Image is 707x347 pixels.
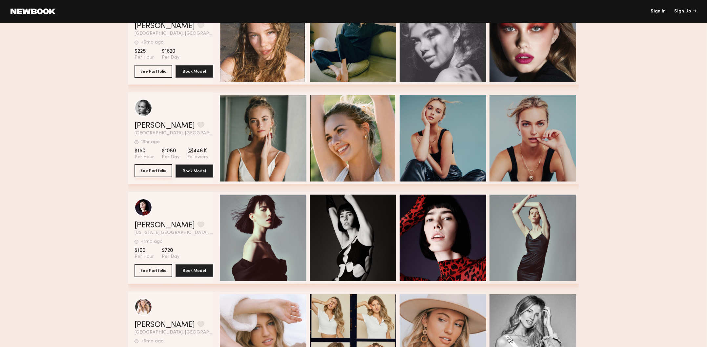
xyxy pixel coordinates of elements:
[176,65,213,78] button: Book Model
[141,240,163,244] div: +1mo ago
[675,9,697,14] div: Sign Up
[187,148,208,154] span: 446 K
[135,164,172,178] a: See Portfolio
[135,55,154,61] span: Per Hour
[176,264,213,277] button: Book Model
[135,330,213,335] span: [GEOGRAPHIC_DATA], [GEOGRAPHIC_DATA]
[135,231,213,235] span: [US_STATE][GEOGRAPHIC_DATA], [GEOGRAPHIC_DATA]
[135,148,154,154] span: $150
[162,48,179,55] span: $1620
[135,65,172,78] button: See Portfolio
[135,264,172,277] button: See Portfolio
[135,247,154,254] span: $100
[187,154,208,160] span: Followers
[135,22,195,30] a: [PERSON_NAME]
[162,148,179,154] span: $1080
[135,254,154,260] span: Per Hour
[651,9,666,14] a: Sign In
[162,247,179,254] span: $720
[135,154,154,160] span: Per Hour
[141,140,160,145] div: 16hr ago
[135,122,195,130] a: [PERSON_NAME]
[141,339,164,344] div: +6mo ago
[162,254,179,260] span: Per Day
[141,40,164,45] div: +6mo ago
[135,222,195,229] a: [PERSON_NAME]
[135,48,154,55] span: $225
[135,164,172,177] button: See Portfolio
[135,321,195,329] a: [PERSON_NAME]
[135,31,213,36] span: [GEOGRAPHIC_DATA], [GEOGRAPHIC_DATA]
[162,154,179,160] span: Per Day
[162,55,179,61] span: Per Day
[176,164,213,178] button: Book Model
[135,131,213,136] span: [GEOGRAPHIC_DATA], [GEOGRAPHIC_DATA]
